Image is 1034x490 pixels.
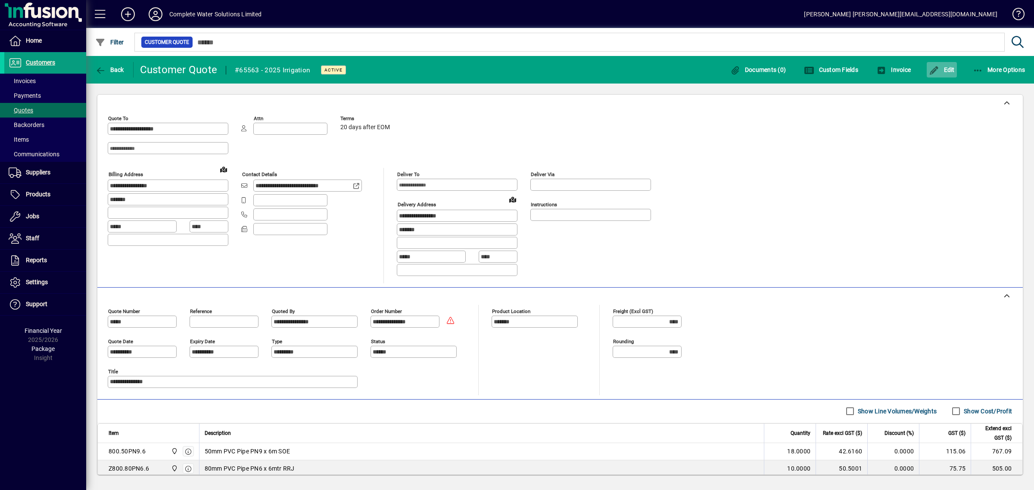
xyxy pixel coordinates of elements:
[728,62,788,78] button: Documents (0)
[26,169,50,176] span: Suppliers
[730,66,786,73] span: Documents (0)
[86,62,134,78] app-page-header-button: Back
[217,162,230,176] a: View on map
[802,62,860,78] button: Custom Fields
[531,202,557,208] mat-label: Instructions
[506,192,520,206] a: View on map
[4,294,86,315] a: Support
[867,460,919,478] td: 0.0000
[324,67,343,73] span: Active
[272,308,295,314] mat-label: Quoted by
[876,66,911,73] span: Invoice
[919,443,971,460] td: 115.06
[25,327,62,334] span: Financial Year
[9,107,33,114] span: Quotes
[531,171,554,177] mat-label: Deliver via
[205,464,295,473] span: 80mm PVC Pipe PN6 x 6mtr RRJ
[340,116,392,121] span: Terms
[142,6,169,22] button: Profile
[109,428,119,438] span: Item
[114,6,142,22] button: Add
[4,30,86,52] a: Home
[4,162,86,183] a: Suppliers
[919,460,971,478] td: 75.75
[26,213,39,220] span: Jobs
[93,34,126,50] button: Filter
[272,338,282,344] mat-label: Type
[613,308,653,314] mat-label: Freight (excl GST)
[874,62,913,78] button: Invoice
[205,428,231,438] span: Description
[190,338,215,344] mat-label: Expiry date
[26,235,39,242] span: Staff
[26,37,42,44] span: Home
[4,74,86,88] a: Invoices
[962,407,1012,416] label: Show Cost/Profit
[235,63,310,77] div: #65563 - 2025 Irrigation
[4,132,86,147] a: Items
[254,115,263,121] mat-label: Attn
[823,428,862,438] span: Rate excl GST ($)
[4,272,86,293] a: Settings
[31,345,55,352] span: Package
[9,151,59,158] span: Communications
[4,250,86,271] a: Reports
[108,338,133,344] mat-label: Quote date
[371,308,402,314] mat-label: Order number
[26,257,47,264] span: Reports
[4,228,86,249] a: Staff
[109,464,149,473] div: Z800.80PN6.6
[108,368,118,374] mat-label: Title
[821,464,862,473] div: 50.5001
[9,136,29,143] span: Items
[973,66,1025,73] span: More Options
[492,308,530,314] mat-label: Product location
[948,428,965,438] span: GST ($)
[4,147,86,161] a: Communications
[4,103,86,118] a: Quotes
[976,424,1012,443] span: Extend excl GST ($)
[804,66,858,73] span: Custom Fields
[929,66,955,73] span: Edit
[9,121,44,128] span: Backorders
[804,7,997,21] div: [PERSON_NAME] [PERSON_NAME][EMAIL_ADDRESS][DOMAIN_NAME]
[26,301,47,307] span: Support
[26,191,50,198] span: Products
[4,184,86,205] a: Products
[109,447,146,456] div: 800.50PN9.6
[397,171,420,177] mat-label: Deliver To
[190,308,212,314] mat-label: Reference
[26,279,48,285] span: Settings
[26,59,55,66] span: Customers
[108,308,140,314] mat-label: Quote number
[971,62,1028,78] button: More Options
[169,447,179,456] span: Motueka
[791,428,810,438] span: Quantity
[856,407,937,416] label: Show Line Volumes/Weights
[95,66,124,73] span: Back
[93,62,126,78] button: Back
[371,338,385,344] mat-label: Status
[971,443,1022,460] td: 767.09
[4,88,86,103] a: Payments
[340,124,390,131] span: 20 days after EOM
[95,39,124,46] span: Filter
[821,447,862,456] div: 42.6160
[205,447,290,456] span: 50mm PVC Pipe PN9 x 6m SOE
[9,92,41,99] span: Payments
[971,460,1022,478] td: 505.00
[927,62,957,78] button: Edit
[169,464,179,473] span: Motueka
[108,115,128,121] mat-label: Quote To
[140,63,218,77] div: Customer Quote
[1006,2,1023,30] a: Knowledge Base
[145,38,189,47] span: Customer Quote
[4,118,86,132] a: Backorders
[613,338,634,344] mat-label: Rounding
[9,78,36,84] span: Invoices
[867,443,919,460] td: 0.0000
[885,428,914,438] span: Discount (%)
[787,464,810,473] span: 10.0000
[4,206,86,227] a: Jobs
[787,447,810,456] span: 18.0000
